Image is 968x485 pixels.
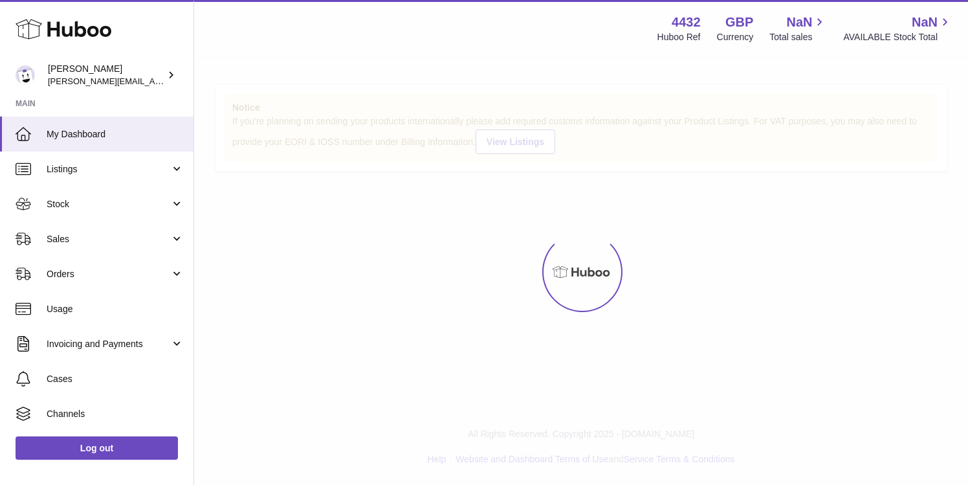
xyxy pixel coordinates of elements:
[769,14,827,43] a: NaN Total sales
[47,163,170,175] span: Listings
[717,31,754,43] div: Currency
[47,408,184,420] span: Channels
[47,373,184,385] span: Cases
[16,436,178,460] a: Log out
[786,14,812,31] span: NaN
[47,128,184,141] span: My Dashboard
[843,31,952,43] span: AVAILABLE Stock Total
[843,14,952,43] a: NaN AVAILABLE Stock Total
[769,31,827,43] span: Total sales
[47,198,170,210] span: Stock
[48,76,259,86] span: [PERSON_NAME][EMAIL_ADDRESS][DOMAIN_NAME]
[48,63,164,87] div: [PERSON_NAME]
[47,303,184,315] span: Usage
[672,14,701,31] strong: 4432
[47,338,170,350] span: Invoicing and Payments
[912,14,938,31] span: NaN
[657,31,701,43] div: Huboo Ref
[47,233,170,245] span: Sales
[725,14,753,31] strong: GBP
[16,65,35,85] img: akhil@amalachai.com
[47,268,170,280] span: Orders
